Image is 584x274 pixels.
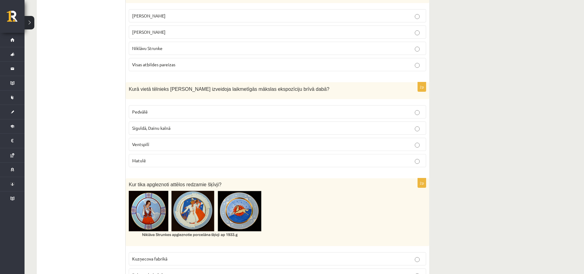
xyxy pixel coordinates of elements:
[132,29,166,35] span: [PERSON_NAME]
[415,14,420,19] input: [PERSON_NAME]
[415,63,420,68] input: Visas atbildes pareizas
[415,143,420,148] input: Ventspilī
[415,30,420,35] input: [PERSON_NAME]
[418,82,426,92] p: 2p
[415,257,420,262] input: Kuzņecova fabrikā
[132,62,175,67] span: Visas atbildes pareizas
[129,87,330,92] span: Kurā vietā tēlnieks [PERSON_NAME] izveidoja laikmetīgās mākslas ekspozīciju brīvā dabā?
[132,109,148,114] span: Pedvālē
[418,178,426,188] p: 2p
[132,45,162,51] span: Niklāvu Strunke
[7,11,25,26] a: Rīgas 1. Tālmācības vidusskola
[415,126,420,131] input: Siguldā, Dainu kalnā
[415,159,420,164] input: Matulē
[415,110,420,115] input: Pedvālē
[132,13,166,18] span: [PERSON_NAME]
[129,191,311,240] img: Attēls, kurā ir aplis, māksla, keramikas trauki Mākslīgā intelekta ģenerēts saturs var būt nepare...
[132,125,170,131] span: Siguldā, Dainu kalnā
[132,158,146,163] span: Matulē
[132,256,167,261] span: Kuzņecova fabrikā
[132,141,149,147] span: Ventspilī
[415,47,420,52] input: Niklāvu Strunke
[129,182,221,187] span: Kur tika apgleznoti attēlos redzamie šķīvji?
